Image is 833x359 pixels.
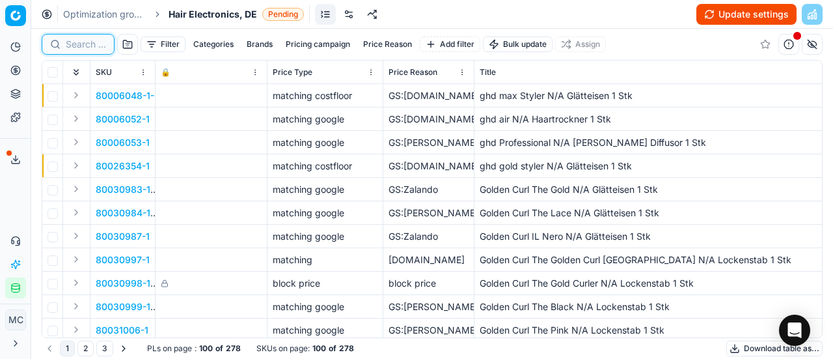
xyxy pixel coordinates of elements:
[96,207,150,220] button: 80030984-1
[5,309,26,330] button: MC
[199,343,213,354] strong: 100
[280,36,355,52] button: Pricing campaign
[389,207,469,220] div: GS:[PERSON_NAME][DOMAIN_NAME]
[68,65,84,80] button: Expand all
[68,275,84,291] button: Expand
[96,277,150,290] button: 80030998-1
[262,8,304,21] span: Pending
[480,67,496,78] span: Title
[726,341,823,356] button: Download table as...
[60,341,75,356] button: 1
[96,324,148,337] button: 80031006-1
[273,136,377,149] div: matching google
[389,277,469,290] div: block price
[68,205,84,220] button: Expand
[68,111,84,126] button: Expand
[6,310,25,330] span: MC
[339,343,354,354] strong: 278
[63,8,146,21] a: Optimization groups
[169,8,257,21] span: Hair Electronics, DE
[389,113,469,126] div: GS:[DOMAIN_NAME]
[273,324,377,337] div: matching google
[96,341,113,356] button: 3
[42,341,131,356] nav: pagination
[273,277,377,290] div: block price
[273,113,377,126] div: matching google
[68,87,84,103] button: Expand
[779,315,810,346] div: Open Intercom Messenger
[68,298,84,314] button: Expand
[226,343,241,354] strong: 278
[389,183,469,196] div: GS:Zalando
[96,253,150,266] button: 80030997-1
[215,343,223,354] strong: of
[273,207,377,220] div: matching google
[389,67,437,78] span: Price Reason
[66,38,106,51] input: Search by SKU or title
[96,67,112,78] span: SKU
[273,300,377,313] div: matching google
[273,89,377,102] div: matching costfloor
[273,160,377,173] div: matching costfloor
[389,230,469,243] div: GS:Zalando
[329,343,336,354] strong: of
[696,4,797,25] button: Update settings
[420,36,480,52] button: Add filter
[96,230,150,243] button: 80030987-1
[389,160,469,173] div: GS:[DOMAIN_NAME]
[188,36,239,52] button: Categories
[42,341,57,356] button: Go to previous page
[147,343,192,354] span: PLs on page
[116,341,131,356] button: Go to next page
[273,253,377,266] div: matching
[273,67,312,78] span: Price Type
[273,183,377,196] div: matching google
[273,230,377,243] div: matching google
[141,36,185,52] button: Filter
[96,136,150,149] button: 80006053-1
[256,343,310,354] span: SKUs on page :
[555,36,606,52] button: Assign
[358,36,417,52] button: Price Reason
[96,89,160,102] button: 80006048-1-2
[68,134,84,150] button: Expand
[312,343,326,354] strong: 100
[96,113,150,126] button: 80006052-1
[68,158,84,173] button: Expand
[483,36,553,52] button: Bulk update
[241,36,278,52] button: Brands
[389,136,469,149] div: GS:[PERSON_NAME][DOMAIN_NAME]
[389,89,469,102] div: GS:[DOMAIN_NAME]
[68,251,84,267] button: Expand
[169,8,304,21] span: Hair Electronics, DEPending
[96,183,150,196] button: 80030983-1
[68,228,84,244] button: Expand
[63,8,304,21] nav: breadcrumb
[68,181,84,197] button: Expand
[147,343,241,354] div: :
[96,300,150,313] button: 80030999-1
[161,67,171,78] span: 🔒
[389,253,469,266] div: [DOMAIN_NAME]
[68,322,84,337] button: Expand
[77,341,94,356] button: 2
[96,160,150,173] button: 80026354-1
[389,300,469,313] div: GS:[PERSON_NAME][DOMAIN_NAME]
[389,324,469,337] div: GS:[PERSON_NAME][DOMAIN_NAME]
